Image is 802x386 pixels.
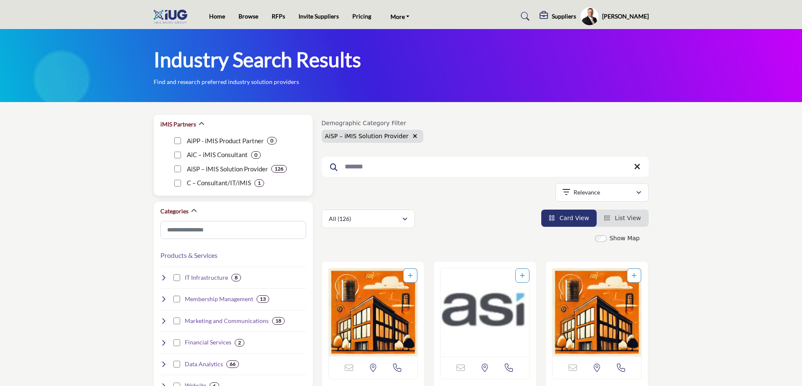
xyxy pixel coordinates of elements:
button: All (126) [322,210,415,228]
input: AiPP - iMIS Product Partner checkbox [174,137,181,144]
h2: iMIS Partners [160,120,196,129]
a: Add To List [408,272,413,279]
div: 8 Results For IT Infrastructure [231,274,241,281]
span: List View [615,215,641,221]
div: Suppliers [540,11,576,21]
li: Card View [541,210,597,227]
a: Add To List [520,272,525,279]
a: Open Listing in new tab [553,268,642,357]
input: Search Category [160,221,306,239]
b: 18 [275,318,281,324]
div: 1 Results For C – Consultant/IT/iMIS [254,179,264,187]
a: View Card [549,215,589,221]
a: Invite Suppliers [299,13,339,20]
button: Show hide supplier dropdown [580,7,599,26]
h4: Marketing and Communications: Specialists in crafting effective marketing campaigns and communica... [185,317,269,325]
button: Products & Services [160,250,218,260]
h4: IT Infrastructure: Reliable providers of hardware, software, and network solutions to ensure a se... [185,273,228,282]
h6: Demographic Category Filter [322,120,424,127]
h4: Membership Management: Comprehensive solutions for member engagement, retention, and growth to bu... [185,295,253,303]
a: Search [513,10,535,23]
b: 1 [258,180,261,186]
input: Select Marketing and Communications checkbox [173,318,180,324]
p: AiSP – iMIS Solution Provider: Authorized iMIS Solution Providers (AiSPs) are trained, certified,... [187,164,268,174]
p: Find and research preferred industry solution providers [154,78,299,86]
a: Home [209,13,225,20]
p: C – Consultant/IT/iMIS: C – Consultant/IT/iMIS [187,178,251,188]
input: C – Consultant/IT/iMIS checkbox [174,180,181,186]
span: AiSP – iMIS Solution Provider [325,133,409,139]
b: 8 [235,275,238,281]
div: 126 Results For AiSP – iMIS Solution Provider [271,165,287,173]
p: Relevance [574,188,600,197]
input: AiSP – iMIS Solution Provider checkbox [174,165,181,172]
input: Select Financial Services checkbox [173,339,180,346]
a: Open Listing in new tab [329,268,418,357]
p: All (126) [329,215,351,223]
span: Card View [559,215,589,221]
b: 0 [270,138,273,144]
label: Show Map [610,234,640,243]
li: List View [597,210,649,227]
h5: [PERSON_NAME] [602,12,649,21]
img: Advanced Solutions International [440,268,529,357]
a: View List [604,215,641,221]
a: RFPs [272,13,285,20]
h1: Industry Search Results [154,47,361,73]
input: Select Data Analytics checkbox [173,361,180,368]
h2: Categories [160,207,189,215]
img: Integr8tiv Pty Ltd [329,268,418,357]
b: 2 [238,340,241,346]
b: 66 [230,361,236,367]
img: Ascension Technology Solutions, LLC [553,268,642,357]
a: More [385,11,416,22]
div: 66 Results For Data Analytics [226,360,239,368]
div: 13 Results For Membership Management [257,295,269,303]
h4: Data Analytics: Providers of advanced data analysis tools and services to help organizations unlo... [185,360,223,368]
b: 0 [254,152,257,158]
div: 2 Results For Financial Services [235,339,244,347]
p: AiPP - iMIS Product Partner: Authorized iMIS Product Partners (AiPPs) are trained, certified, and... [187,136,264,146]
input: Select Membership Management checkbox [173,296,180,302]
h4: Financial Services: Trusted advisors and services for all your financial management, accounting, ... [185,338,231,347]
div: 0 Results For AiC – iMIS Consultant [251,151,261,159]
a: Add To List [632,272,637,279]
b: 13 [260,296,266,302]
button: Relevance [556,183,649,202]
img: Site Logo [154,10,191,24]
b: 126 [275,166,283,172]
div: 0 Results For AiPP - iMIS Product Partner [267,137,277,144]
div: 18 Results For Marketing and Communications [272,317,285,325]
a: Pricing [352,13,371,20]
input: Search Keyword [322,157,649,177]
input: Select IT Infrastructure checkbox [173,274,180,281]
input: AiC – iMIS Consultant checkbox [174,152,181,158]
a: Open Listing in new tab [440,268,529,357]
h5: Suppliers [552,13,576,20]
p: AiC – iMIS Consultant: Authorized iMIS Consultants (AiCs) are trained, certified, and authorized ... [187,150,248,160]
a: Browse [239,13,258,20]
